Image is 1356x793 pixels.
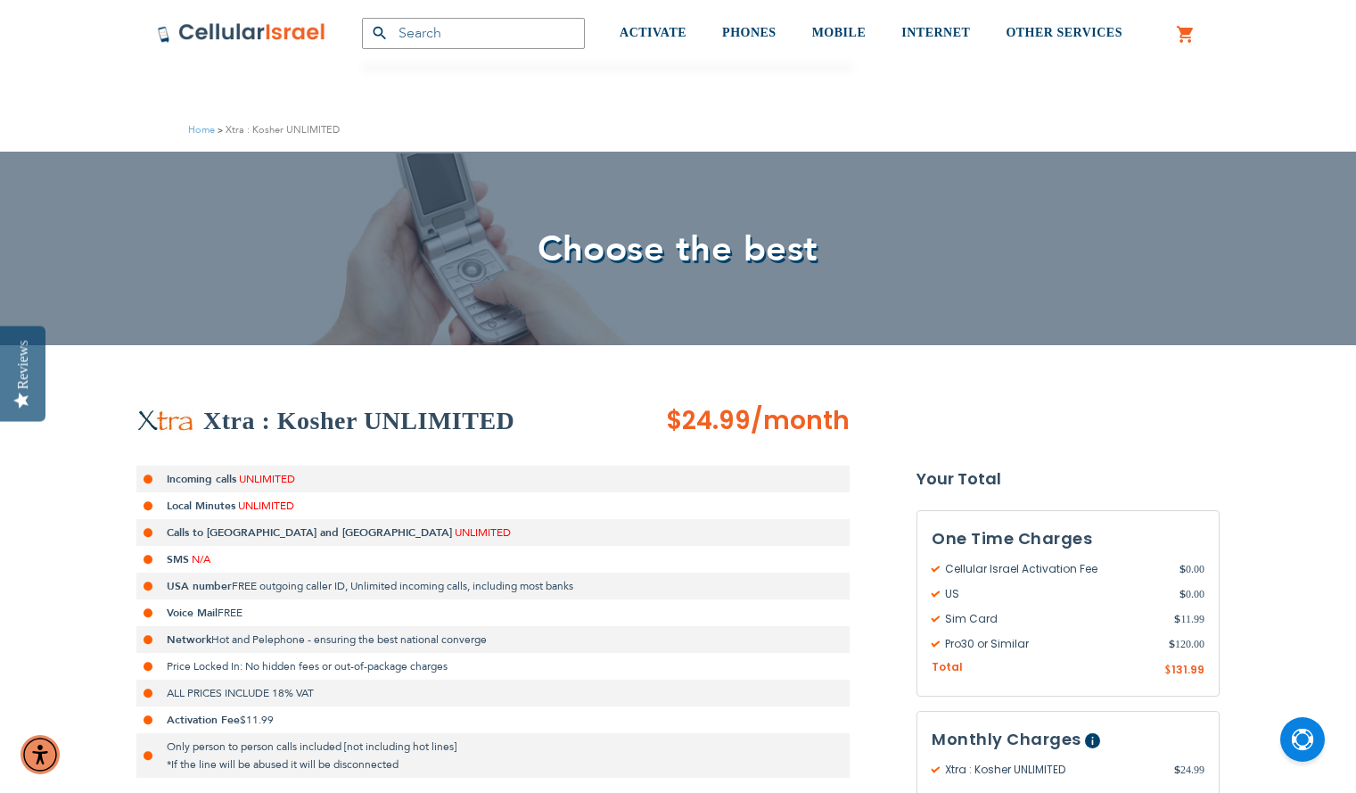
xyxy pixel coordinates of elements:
span: 131.99 [1171,662,1204,677]
span: PHONES [722,26,777,39]
strong: Incoming calls [167,472,236,486]
span: UNLIMITED [238,499,294,513]
span: Pro30 or Similar [932,636,1169,652]
span: $11.99 [240,713,274,727]
strong: Calls to [GEOGRAPHIC_DATA] and [GEOGRAPHIC_DATA] [167,525,452,540]
img: Cellular Israel Logo [157,22,326,44]
span: UNLIMITED [239,472,295,486]
span: 11.99 [1174,611,1204,627]
strong: Network [167,632,211,647]
span: Help [1085,733,1100,748]
span: /month [751,403,850,439]
li: Only person to person calls included [not including hot lines] *If the line will be abused it wil... [136,733,850,778]
div: Reviews [15,340,31,389]
span: Choose the best [538,225,818,274]
span: $ [1179,586,1186,602]
span: FREE [218,606,242,620]
span: $ [1174,611,1180,627]
li: Price Locked In: No hidden fees or out-of-package charges [136,653,850,680]
div: Accessibility Menu [21,735,60,774]
li: Xtra : Kosher UNLIMITED [215,121,340,138]
span: INTERNET [901,26,970,39]
span: Xtra : Kosher UNLIMITED [932,762,1174,778]
img: Xtra : Kosher UNLIMITED [136,409,194,433]
span: Sim Card [932,611,1174,627]
strong: USA number [167,579,232,593]
span: 24.99 [1174,762,1204,778]
span: Cellular Israel Activation Fee [932,561,1179,577]
span: $ [1174,762,1180,778]
strong: SMS [167,552,189,566]
span: FREE outgoing caller ID, Unlimited incoming calls, including most banks [232,579,573,593]
strong: Local Minutes [167,499,235,513]
input: Search [362,18,585,49]
strong: Your Total [916,466,1220,492]
h2: Xtra : Kosher UNLIMITED [203,403,514,439]
span: UNLIMITED [455,525,511,540]
span: OTHER SERVICES [1006,26,1122,39]
span: Hot and Pelephone - ensuring the best national converge [211,632,487,647]
span: Total [932,659,963,676]
span: 0.00 [1179,586,1204,602]
span: 0.00 [1179,561,1204,577]
span: $ [1164,663,1171,679]
a: Home [188,123,215,136]
strong: Voice Mail [167,606,218,620]
span: $24.99 [666,403,751,438]
span: $ [1179,561,1186,577]
span: US [932,586,1179,602]
span: MOBILE [812,26,867,39]
h3: One Time Charges [932,525,1204,552]
span: ACTIVATE [620,26,686,39]
span: N/A [192,552,210,566]
strong: Activation Fee [167,713,240,727]
span: Monthly Charges [932,728,1081,750]
span: 120.00 [1169,636,1204,652]
li: ALL PRICES INCLUDE 18% VAT [136,680,850,706]
span: $ [1169,636,1175,652]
